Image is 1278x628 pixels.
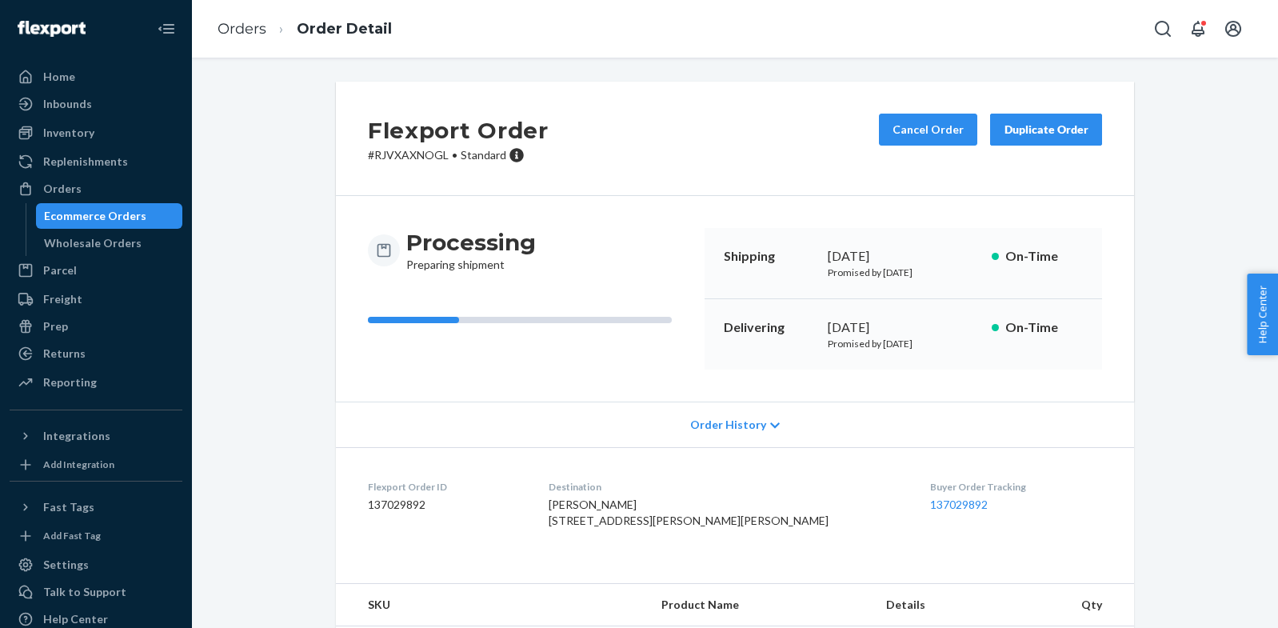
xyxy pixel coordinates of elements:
[406,228,536,257] h3: Processing
[10,341,182,366] a: Returns
[10,494,182,520] button: Fast Tags
[649,584,873,626] th: Product Name
[828,318,979,337] div: [DATE]
[549,480,905,494] dt: Destination
[1049,584,1134,626] th: Qty
[10,370,182,395] a: Reporting
[205,6,405,53] ol: breadcrumbs
[1005,247,1083,266] p: On-Time
[10,91,182,117] a: Inbounds
[43,499,94,515] div: Fast Tags
[43,374,97,390] div: Reporting
[10,579,182,605] a: Talk to Support
[1182,13,1214,45] button: Open notifications
[873,584,1049,626] th: Details
[10,455,182,474] a: Add Integration
[43,557,89,573] div: Settings
[43,584,126,600] div: Talk to Support
[297,20,392,38] a: Order Detail
[368,497,523,513] dd: 137029892
[724,318,815,337] p: Delivering
[1005,318,1083,337] p: On-Time
[150,13,182,45] button: Close Navigation
[10,552,182,578] a: Settings
[43,529,101,542] div: Add Fast Tag
[43,125,94,141] div: Inventory
[828,337,979,350] p: Promised by [DATE]
[10,176,182,202] a: Orders
[452,148,457,162] span: •
[218,20,266,38] a: Orders
[43,318,68,334] div: Prep
[930,498,988,511] a: 137029892
[43,458,114,471] div: Add Integration
[1004,122,1088,138] div: Duplicate Order
[10,258,182,283] a: Parcel
[336,584,649,626] th: SKU
[10,423,182,449] button: Integrations
[43,96,92,112] div: Inbounds
[10,314,182,339] a: Prep
[43,154,128,170] div: Replenishments
[36,203,183,229] a: Ecommerce Orders
[690,417,766,433] span: Order History
[44,235,142,251] div: Wholesale Orders
[10,526,182,546] a: Add Fast Tag
[10,64,182,90] a: Home
[368,147,549,163] p: # RJVXAXNOGL
[406,228,536,273] div: Preparing shipment
[10,149,182,174] a: Replenishments
[990,114,1102,146] button: Duplicate Order
[43,346,86,362] div: Returns
[43,69,75,85] div: Home
[10,286,182,312] a: Freight
[43,611,108,627] div: Help Center
[36,230,183,256] a: Wholesale Orders
[724,247,815,266] p: Shipping
[930,480,1102,494] dt: Buyer Order Tracking
[368,480,523,494] dt: Flexport Order ID
[549,498,829,527] span: [PERSON_NAME] [STREET_ADDRESS][PERSON_NAME][PERSON_NAME]
[368,114,549,147] h2: Flexport Order
[43,291,82,307] div: Freight
[44,208,146,224] div: Ecommerce Orders
[1247,274,1278,355] button: Help Center
[828,247,979,266] div: [DATE]
[879,114,977,146] button: Cancel Order
[461,148,506,162] span: Standard
[43,181,82,197] div: Orders
[18,21,86,37] img: Flexport logo
[828,266,979,279] p: Promised by [DATE]
[10,120,182,146] a: Inventory
[1147,13,1179,45] button: Open Search Box
[43,262,77,278] div: Parcel
[43,428,110,444] div: Integrations
[1217,13,1249,45] button: Open account menu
